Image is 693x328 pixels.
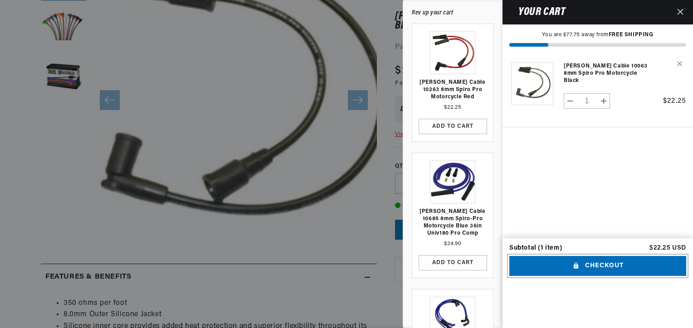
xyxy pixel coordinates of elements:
button: Checkout [509,256,686,276]
div: Subtotal (1 item) [509,245,562,251]
p: You are $77.75 away from [509,31,686,39]
h2: Your cart [509,8,565,17]
iframe: PayPal-paypal [509,288,686,308]
a: [PERSON_NAME] Cable 10063 8mm Spiro Pro Motorcycle black [564,63,654,84]
strong: FREE SHIPPING [609,32,654,38]
span: $22.25 [663,97,686,105]
p: $22.25 USD [649,245,686,251]
input: Quantity for Taylor Cable 10063 8mm Spiro Pro Motorcycle black [576,93,598,109]
button: Remove Taylor Cable 10063 8mm Spiro Pro Motorcycle black [670,56,686,72]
